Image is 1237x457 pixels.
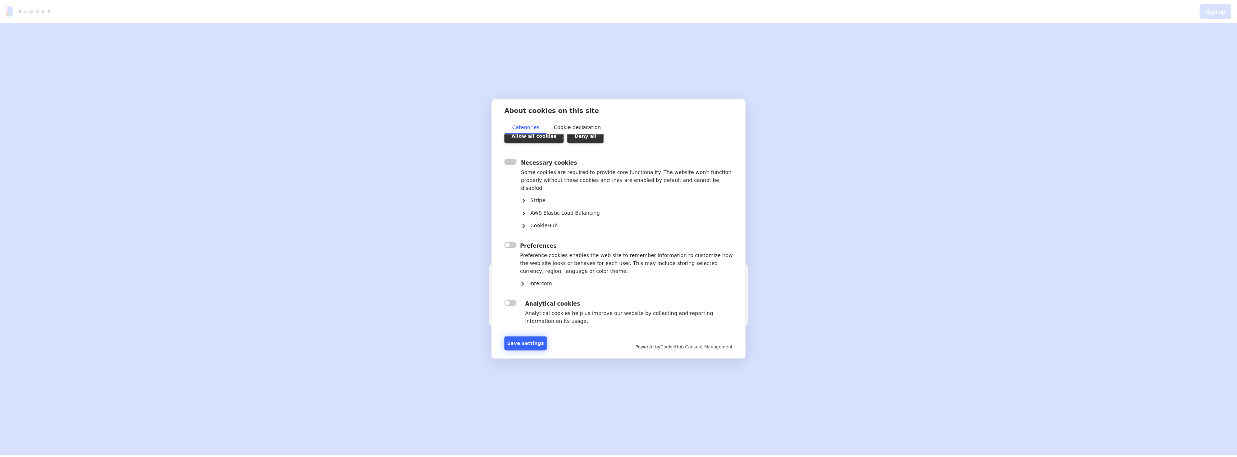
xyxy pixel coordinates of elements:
strong: Preferences [520,242,557,249]
p: Preference cookies enables the web site to remember information to customize how the web site loo... [520,251,732,275]
p: Analytical cookies help us improve our website by collecting and reporting information on its usage. [525,309,732,325]
a: Intercom [528,277,732,289]
strong: Analytical cookies [525,300,580,307]
button: Deny all [567,129,604,143]
strong: Necessary cookies [521,159,577,166]
a: Google Analytics [533,327,732,339]
button: Allow all cookies [505,129,564,143]
p: Powered by [547,344,733,350]
a: Stripe [529,194,732,206]
a: AWS Elastic Load Balancing [529,206,732,219]
a: Categories [505,121,547,134]
p: Some cookies are required to provide core functionality. The website won't function properly with... [521,168,732,192]
button: Save settings [505,336,547,350]
a: CookieHub Consent Management [661,344,733,349]
a: Cookie declaration [547,121,608,134]
a: CookieHub [529,219,732,232]
strong: About cookies on this site [505,106,599,114]
label:  [505,300,517,306]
